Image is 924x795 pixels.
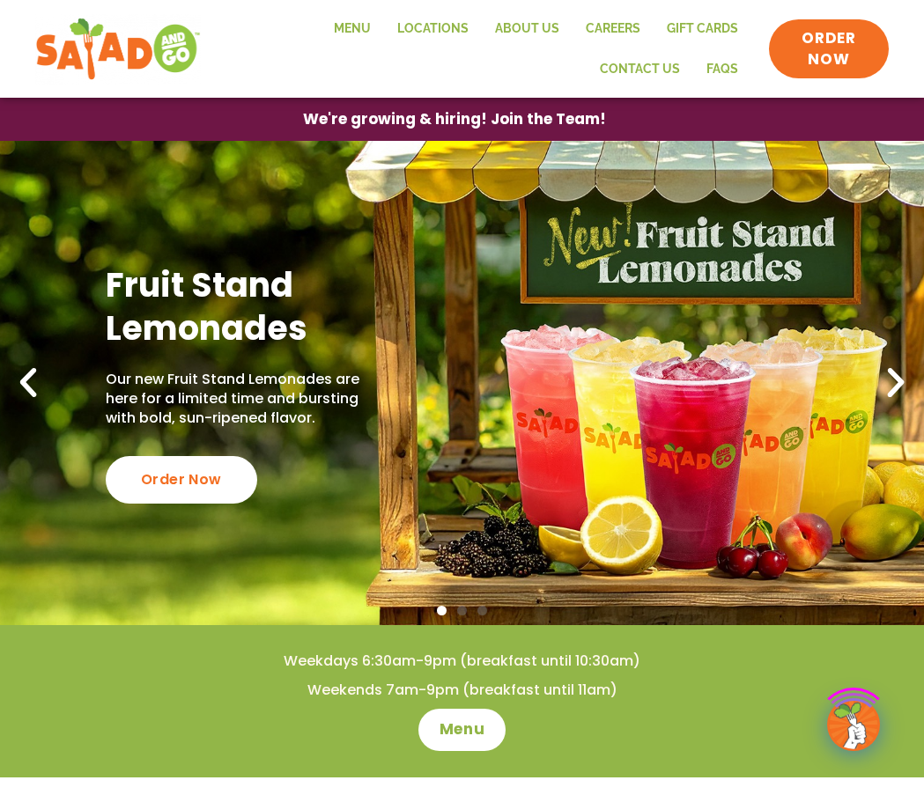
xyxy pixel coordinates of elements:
a: Menu [321,9,384,49]
span: Go to slide 1 [437,606,447,615]
span: Go to slide 2 [457,606,467,615]
a: Menu [418,709,506,751]
h4: Weekdays 6:30am-9pm (breakfast until 10:30am) [35,651,889,671]
nav: Menu [218,9,750,89]
span: ORDER NOW [787,28,871,70]
div: Next slide [876,364,915,402]
img: new-SAG-logo-768×292 [35,14,201,85]
a: Contact Us [587,49,693,90]
a: Locations [384,9,482,49]
div: Order Now [106,456,257,504]
a: GIFT CARDS [654,9,751,49]
p: Our new Fruit Stand Lemonades are here for a limited time and bursting with bold, sun-ripened fla... [106,370,376,429]
h2: Fruit Stand Lemonades [106,263,376,350]
a: FAQs [693,49,751,90]
span: Go to slide 3 [477,606,487,615]
a: About Us [482,9,573,49]
a: ORDER NOW [769,19,889,79]
h4: Weekends 7am-9pm (breakfast until 11am) [35,681,889,700]
a: We're growing & hiring! Join the Team! [277,99,632,140]
span: Menu [440,719,484,740]
span: We're growing & hiring! Join the Team! [303,112,606,127]
div: Previous slide [9,364,48,402]
a: Careers [573,9,654,49]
